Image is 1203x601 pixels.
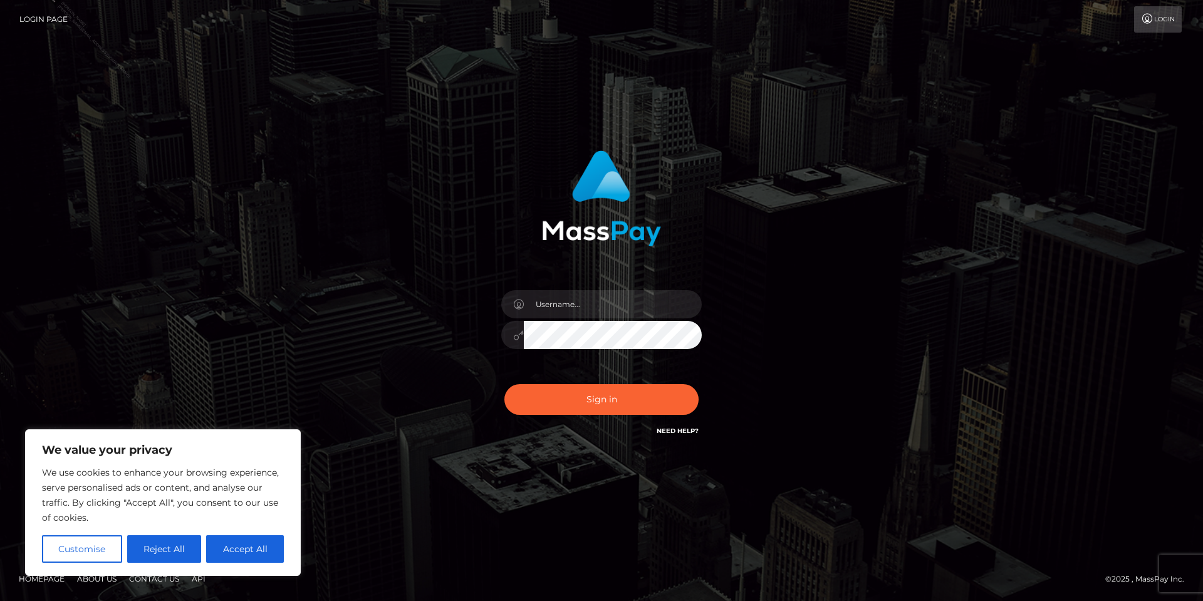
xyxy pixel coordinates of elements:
[1134,6,1182,33] a: Login
[124,569,184,588] a: Contact Us
[25,429,301,576] div: We value your privacy
[187,569,211,588] a: API
[127,535,202,563] button: Reject All
[206,535,284,563] button: Accept All
[42,535,122,563] button: Customise
[542,150,661,246] img: MassPay Login
[42,442,284,457] p: We value your privacy
[19,6,68,33] a: Login Page
[72,569,122,588] a: About Us
[657,427,699,435] a: Need Help?
[14,569,70,588] a: Homepage
[42,465,284,525] p: We use cookies to enhance your browsing experience, serve personalised ads or content, and analys...
[1105,572,1194,586] div: © 2025 , MassPay Inc.
[524,290,702,318] input: Username...
[504,384,699,415] button: Sign in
